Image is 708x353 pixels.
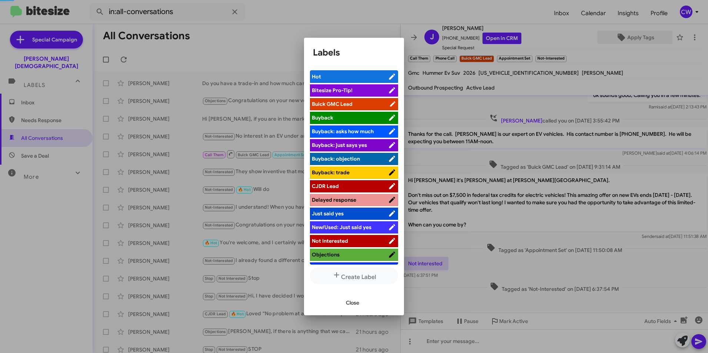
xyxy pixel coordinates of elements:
[312,210,344,217] span: Just said yes
[312,169,350,176] span: Buyback: trade
[312,114,333,121] span: Buyback
[312,142,367,148] span: Buyback: just says yes
[312,87,353,94] span: Bitesize Pro-Tip!
[312,251,340,258] span: Objections
[313,47,395,58] h1: Labels
[312,155,360,162] span: Buyback: objection
[312,196,356,203] span: Delayed response
[312,73,321,80] span: Hot
[312,238,348,244] span: Not Interested
[346,296,359,309] span: Close
[340,296,365,309] button: Close
[312,224,371,231] span: New/Used: Just said yes
[310,268,398,284] button: Create Label
[312,128,374,135] span: Buyback: asks how much
[312,183,339,189] span: CJDR Lead
[312,101,353,107] span: Buick GMC Lead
